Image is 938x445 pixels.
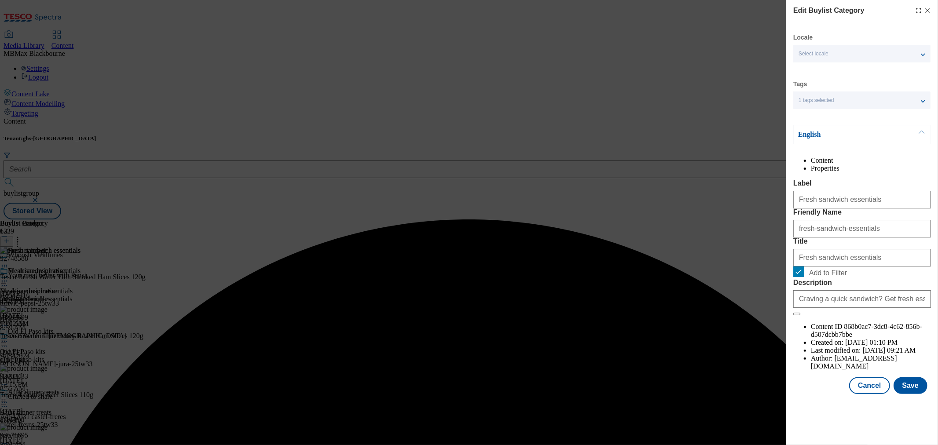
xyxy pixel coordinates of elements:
span: Select locale [799,51,829,57]
button: Select locale [793,45,931,62]
span: [DATE] 09:21 AM [863,347,916,354]
input: Enter Title [793,249,931,266]
span: [DATE] 01:10 PM [845,339,898,346]
input: Enter Label [793,191,931,208]
label: Tags [793,82,807,87]
span: [EMAIL_ADDRESS][DOMAIN_NAME] [811,354,897,370]
label: Label [793,179,931,187]
label: Friendly Name [793,208,931,216]
button: Save [894,377,927,394]
button: Cancel [849,377,890,394]
label: Locale [793,35,813,40]
label: Title [793,237,931,245]
li: Properties [811,164,931,172]
button: 1 tags selected [793,91,931,109]
h4: Edit Buylist Category [793,5,865,16]
li: Created on: [811,339,931,347]
span: 1 tags selected [799,97,834,104]
li: Content ID [811,323,931,339]
span: Add to Filter [809,269,847,277]
label: Description [793,279,931,287]
input: Enter Friendly Name [793,220,931,237]
span: 868b0ac7-3dc8-4c62-856b-d507dcbb7bbe [811,323,922,338]
li: Author: [811,354,931,370]
li: Last modified on: [811,347,931,354]
p: English [798,130,891,139]
li: Content [811,157,931,164]
input: Enter Description [793,290,931,308]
